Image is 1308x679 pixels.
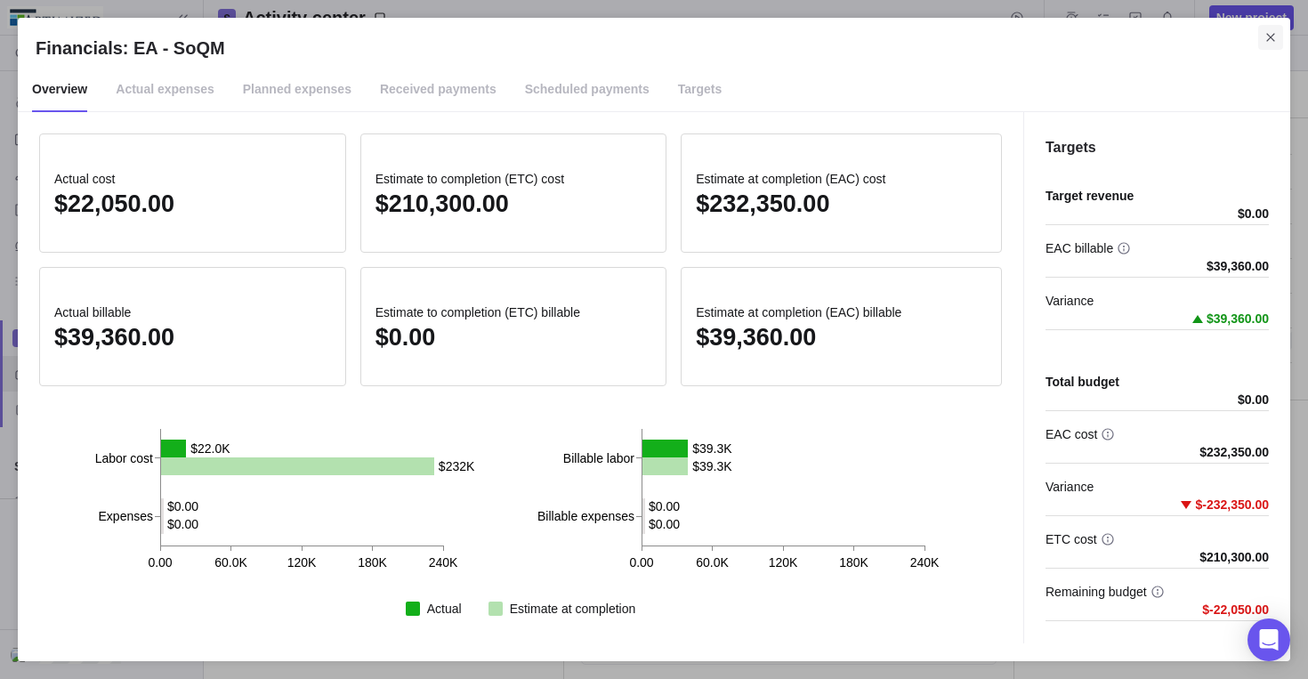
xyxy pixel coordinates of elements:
[1046,239,1113,257] span: EAC billable
[696,190,829,217] span: $232,350.00
[1207,257,1269,275] span: $39,360.00
[439,459,475,473] text: $232K
[910,555,940,570] text: 240K
[243,68,351,112] span: Planned expenses
[375,324,436,351] span: $0.00
[1046,530,1097,548] span: ETC cost
[1199,548,1269,566] span: $210,300.00
[427,600,462,618] div: Actual
[287,555,317,570] text: 120K
[696,555,729,570] text: 60.0K
[54,190,174,217] span: $22,050.00
[1199,443,1269,461] span: $232,350.00
[1046,373,1119,391] span: Total budget
[1046,187,1134,205] span: Target revenue
[1202,601,1269,618] span: $-22,050.00
[375,303,652,321] span: Estimate to completion (ETC) billable
[649,499,680,513] text: $0.00
[1238,391,1269,408] span: $0.00
[1238,205,1269,222] span: $0.00
[148,555,172,570] text: 0.00
[1046,583,1147,601] span: Remaining budget
[116,68,214,112] span: Actual expenses
[18,18,1290,661] div: Financials: EA - SoQM
[375,170,652,188] span: Estimate to completion (ETC) cost
[629,555,653,570] text: 0.00
[54,324,174,351] span: $39,360.00
[1247,618,1290,661] div: Open Intercom Messenger
[167,499,198,513] text: $0.00
[358,555,387,570] text: 180K
[36,36,1272,61] h2: Financials: EA - SoQM
[649,517,680,531] text: $0.00
[380,68,497,112] span: Received payments
[510,600,636,618] div: Estimate at completion
[696,170,987,188] span: Estimate at completion (EAC) cost
[537,509,634,523] tspan: Billable expenses
[214,555,247,570] text: 60.0K
[1151,585,1165,599] svg: info-description
[1117,241,1131,255] svg: info-description
[696,303,987,321] span: Estimate at completion (EAC) billable
[1207,310,1269,327] span: $39,360.00
[692,441,732,456] text: $39.3K
[99,509,153,523] tspan: Expenses
[696,324,816,351] span: $39,360.00
[1046,478,1094,496] span: Variance
[1195,496,1269,513] span: $-232,350.00
[190,441,230,456] text: $22.0K
[692,459,732,473] text: $39.3K
[563,451,634,465] tspan: Billable labor
[375,190,509,217] span: $210,300.00
[769,555,798,570] text: 120K
[167,517,198,531] text: $0.00
[839,555,868,570] text: 180K
[54,303,331,321] span: Actual billable
[1046,292,1094,310] span: Variance
[525,68,650,112] span: Scheduled payments
[32,68,87,112] span: Overview
[429,555,458,570] text: 240K
[1046,137,1269,158] h4: Targets
[54,170,331,188] span: Actual cost
[95,451,153,465] tspan: Labor cost
[678,68,723,112] span: Targets
[1046,425,1097,443] span: EAC cost
[1101,532,1115,546] svg: info-description
[1258,25,1283,50] span: Close
[1101,427,1115,441] svg: info-description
